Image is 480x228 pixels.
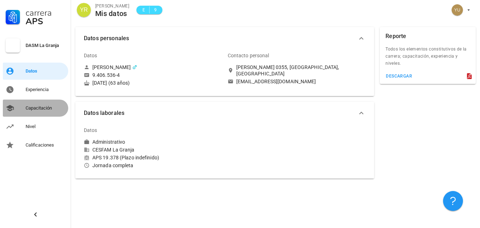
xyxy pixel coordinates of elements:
span: 9 [152,6,158,14]
div: APS 19.378 (Plazo indefinido) [84,154,222,161]
div: [EMAIL_ADDRESS][DOMAIN_NAME] [236,78,316,85]
div: CESFAM La Granja [84,147,222,153]
a: Datos [3,63,68,80]
a: Nivel [3,118,68,135]
div: 9.406.536-4 [92,72,120,78]
div: Contacto personal [228,47,269,64]
div: APS [26,17,65,26]
div: Todos los elementos constitutivos de la carrera; capacitación, experiencia y niveles. [380,46,476,71]
span: E [141,6,146,14]
button: Datos laborales [75,102,374,124]
div: Datos [26,68,65,74]
div: DASM La Granja [26,43,65,48]
div: Calificaciones [26,142,65,148]
div: Datos [84,47,97,64]
div: avatar [452,4,463,16]
div: Capacitación [26,105,65,111]
span: Datos laborales [84,108,357,118]
div: [DATE] (63 años) [84,80,222,86]
button: descargar [383,71,415,81]
a: [PERSON_NAME] 0355, [GEOGRAPHIC_DATA], [GEOGRAPHIC_DATA] [228,64,366,77]
a: Experiencia [3,81,68,98]
div: Carrera [26,9,65,17]
div: Nivel [26,124,65,129]
div: Jornada completa [84,162,222,169]
div: Datos [84,122,97,139]
button: Datos personales [75,27,374,50]
a: Calificaciones [3,137,68,154]
a: [EMAIL_ADDRESS][DOMAIN_NAME] [228,78,366,85]
div: Reporte [385,27,406,46]
div: [PERSON_NAME] 0355, [GEOGRAPHIC_DATA], [GEOGRAPHIC_DATA] [236,64,366,77]
div: Mis datos [95,10,129,17]
div: avatar [77,3,91,17]
span: YR [80,3,88,17]
div: Experiencia [26,87,65,92]
div: [PERSON_NAME] [95,2,129,10]
span: Datos personales [84,33,357,43]
a: Capacitación [3,100,68,117]
div: [PERSON_NAME] [92,64,131,70]
div: Administrativo [92,139,125,145]
div: descargar [385,74,412,79]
